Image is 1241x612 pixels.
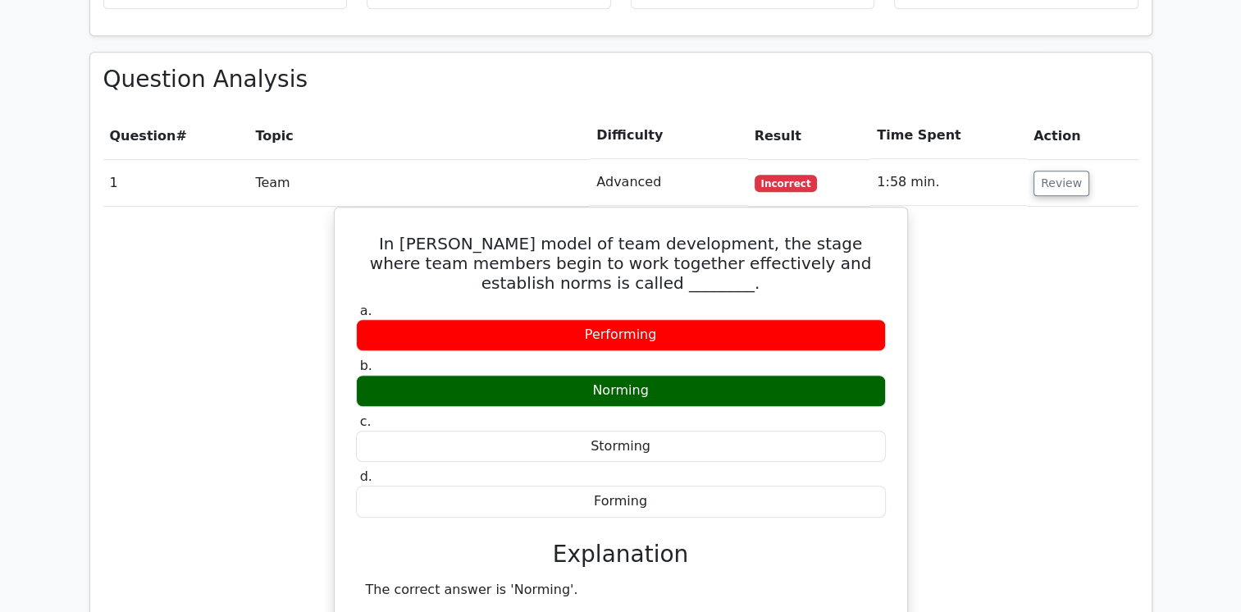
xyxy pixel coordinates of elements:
[356,486,886,518] div: Forming
[748,112,871,159] th: Result
[356,375,886,407] div: Norming
[356,319,886,351] div: Performing
[360,413,372,429] span: c.
[1033,171,1089,196] button: Review
[356,431,886,463] div: Storming
[366,541,876,569] h3: Explanation
[590,112,747,159] th: Difficulty
[249,112,590,159] th: Topic
[870,112,1027,159] th: Time Spent
[360,358,372,373] span: b.
[354,234,887,293] h5: In [PERSON_NAME] model of team development, the stage where team members begin to work together e...
[249,159,590,206] td: Team
[1027,112,1138,159] th: Action
[360,303,372,318] span: a.
[360,468,372,484] span: d.
[755,175,818,191] span: Incorrect
[590,159,747,206] td: Advanced
[103,66,1138,94] h3: Question Analysis
[103,159,249,206] td: 1
[110,128,176,144] span: Question
[870,159,1027,206] td: 1:58 min.
[103,112,249,159] th: #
